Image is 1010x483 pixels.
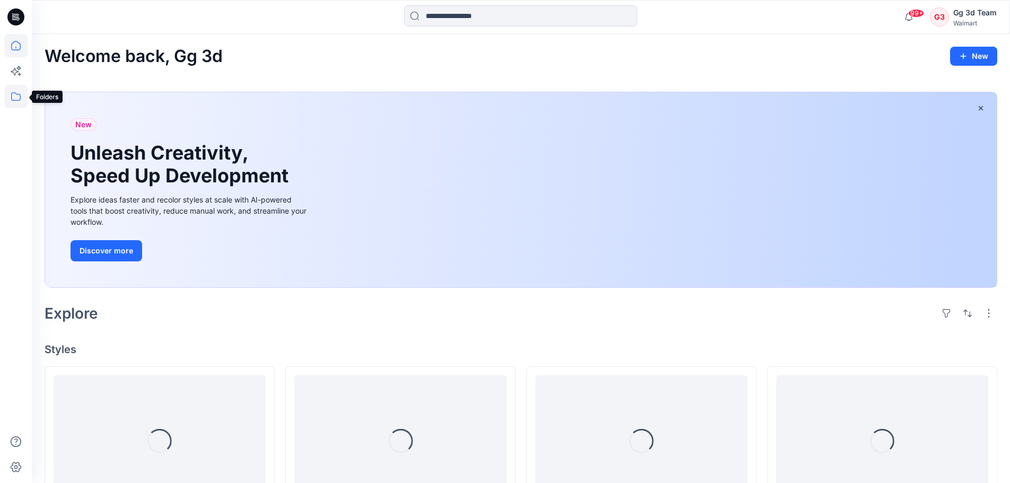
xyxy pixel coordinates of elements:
h2: Welcome back, Gg 3d [45,47,223,66]
h4: Styles [45,343,997,356]
button: New [950,47,997,66]
h2: Explore [45,305,98,322]
div: Walmart [953,19,997,27]
div: Gg 3d Team [953,6,997,19]
div: G3 [930,7,949,27]
span: 99+ [908,9,924,17]
h1: Unleash Creativity, Speed Up Development [71,142,293,187]
span: New [75,118,92,131]
div: Explore ideas faster and recolor styles at scale with AI-powered tools that boost creativity, red... [71,194,309,227]
button: Discover more [71,240,142,261]
a: Discover more [71,240,309,261]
